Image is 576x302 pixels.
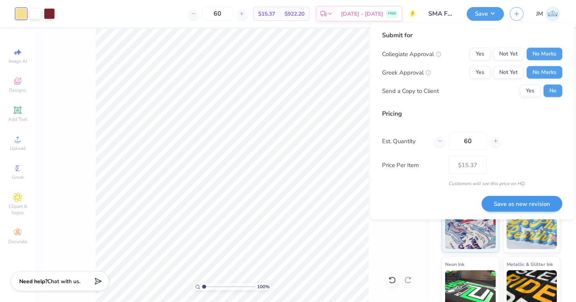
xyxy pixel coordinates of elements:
span: 100 % [257,283,270,290]
span: Chat with us. [47,278,80,285]
label: Est. Quantity [382,136,429,146]
span: Decorate [8,238,27,245]
input: – – [449,132,487,150]
button: Not Yet [493,48,523,60]
img: Standard [445,210,496,249]
span: JM [536,9,543,18]
div: Collegiate Approval [382,49,441,58]
span: Neon Ink [445,260,464,268]
div: Customers will see this price on HQ. [382,180,562,187]
button: Not Yet [493,66,523,79]
div: Send a Copy to Client [382,86,439,95]
button: Yes [470,48,490,60]
span: Clipart & logos [4,203,31,216]
button: No Marks [527,66,562,79]
button: Save as new revision [482,196,562,212]
a: JM [536,6,560,22]
span: [DATE] - [DATE] [341,10,383,18]
img: Jordyn Miller [545,6,560,22]
strong: Need help? [19,278,47,285]
span: Designs [9,87,26,93]
div: Submit for [382,31,562,40]
span: Greek [12,174,24,180]
span: Upload [10,145,25,151]
input: – – [202,7,233,21]
span: $922.20 [284,10,304,18]
div: Pricing [382,109,562,118]
span: Add Text [8,116,27,122]
div: Greek Approval [382,68,431,77]
input: Untitled Design [422,6,461,22]
span: Image AI [9,58,27,64]
span: Metallic & Glitter Ink [507,260,553,268]
label: Price Per Item [382,160,443,169]
button: Yes [520,85,540,97]
button: No Marks [527,48,562,60]
img: Puff Ink [507,210,557,249]
button: No [543,85,562,97]
button: Save [467,7,504,21]
span: FREE [388,11,396,16]
span: $15.37 [258,10,275,18]
button: Yes [470,66,490,79]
